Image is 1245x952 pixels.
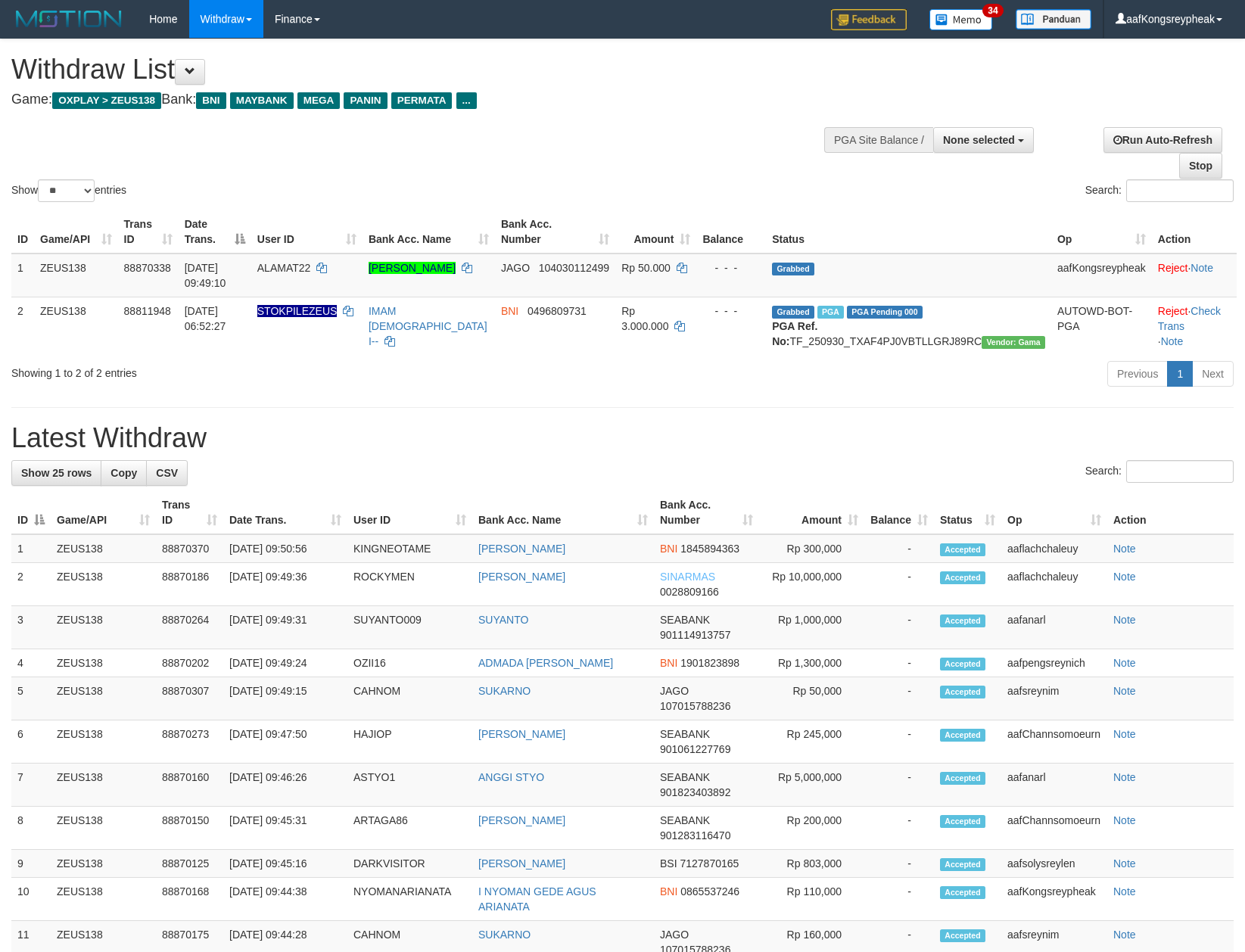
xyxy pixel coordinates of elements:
[660,743,730,755] span: Copy 901061227769 to clipboard
[51,720,156,764] td: ZEUS138
[1167,361,1193,387] a: 1
[11,359,507,381] div: Showing 1 to 2 of 2 entries
[1126,460,1234,483] input: Search:
[680,857,739,870] span: Copy 7127870165 to clipboard
[660,814,710,826] span: SEABANK
[759,764,864,807] td: Rp 5,000,000
[11,179,126,202] label: Show entries
[680,543,739,555] span: Copy 1845894363 to clipboard
[940,886,985,899] span: Accepted
[1051,210,1152,254] th: Op: activate to sort column ascending
[223,807,347,850] td: [DATE] 09:45:31
[660,786,730,798] span: Copy 901823403892 to clipboard
[864,563,934,606] td: -
[1001,534,1107,563] td: aaflachchaleuy
[1158,262,1188,274] a: Reject
[615,210,696,254] th: Amount: activate to sort column ascending
[660,700,730,712] span: Copy 107015788236 to clipboard
[223,606,347,649] td: [DATE] 09:49:31
[759,649,864,677] td: Rp 1,300,000
[185,262,226,289] span: [DATE] 09:49:10
[660,885,677,898] span: BNI
[864,878,934,921] td: -
[1001,677,1107,720] td: aafsreynim
[179,210,251,254] th: Date Trans.: activate to sort column descending
[11,807,51,850] td: 8
[1192,361,1234,387] a: Next
[51,606,156,649] td: ZEUS138
[156,606,223,649] td: 88870264
[940,772,985,785] span: Accepted
[124,305,171,317] span: 88811948
[1085,460,1234,483] label: Search:
[1001,878,1107,921] td: aafKongsreypheak
[156,764,223,807] td: 88870160
[38,179,95,202] select: Showentries
[1113,728,1136,740] a: Note
[1113,657,1136,669] a: Note
[702,260,760,275] div: - - -
[621,262,671,274] span: Rp 50.000
[478,657,613,669] a: ADMADA [PERSON_NAME]
[702,303,760,319] div: - - -
[660,543,677,555] span: BNI
[369,305,487,347] a: IMAM [DEMOGRAPHIC_DATA] I--
[1103,127,1222,153] a: Run Auto-Refresh
[660,657,677,669] span: BNI
[940,858,985,871] span: Accepted
[660,685,689,697] span: JAGO
[11,878,51,921] td: 10
[156,677,223,720] td: 88870307
[11,563,51,606] td: 2
[21,467,92,479] span: Show 25 rows
[1113,814,1136,826] a: Note
[297,92,341,109] span: MEGA
[759,606,864,649] td: Rp 1,000,000
[772,263,814,275] span: Grabbed
[759,850,864,878] td: Rp 803,000
[864,677,934,720] td: -
[1113,929,1136,941] a: Note
[110,467,137,479] span: Copy
[34,254,118,297] td: ZEUS138
[257,305,338,317] span: Nama rekening ada tanda titik/strip, harap diedit
[660,771,710,783] span: SEABANK
[11,297,34,355] td: 2
[347,850,472,878] td: DARKVISITOR
[223,649,347,677] td: [DATE] 09:49:24
[156,649,223,677] td: 88870202
[766,210,1051,254] th: Status
[1016,9,1091,30] img: panduan.png
[940,815,985,828] span: Accepted
[539,262,609,274] span: Copy 104030112499 to clipboard
[11,254,34,297] td: 1
[118,210,179,254] th: Trans ID: activate to sort column ascending
[817,306,844,319] span: Marked by aafsreyleap
[51,878,156,921] td: ZEUS138
[940,929,985,942] span: Accepted
[1001,563,1107,606] td: aaflachchaleuy
[11,460,101,486] a: Show 25 rows
[391,92,453,109] span: PERMATA
[759,720,864,764] td: Rp 245,000
[347,491,472,534] th: User ID: activate to sort column ascending
[156,534,223,563] td: 88870370
[654,491,759,534] th: Bank Acc. Number: activate to sort column ascending
[940,686,985,698] span: Accepted
[759,563,864,606] td: Rp 10,000,000
[864,764,934,807] td: -
[982,4,1003,17] span: 34
[51,491,156,534] th: Game/API: activate to sort column ascending
[472,491,654,534] th: Bank Acc. Name: activate to sort column ascending
[347,807,472,850] td: ARTAGA86
[1113,857,1136,870] a: Note
[759,807,864,850] td: Rp 200,000
[1001,764,1107,807] td: aafanarl
[11,54,815,85] h1: Withdraw List
[1113,885,1136,898] a: Note
[1113,543,1136,555] a: Note
[51,563,156,606] td: ZEUS138
[528,305,587,317] span: Copy 0496809731 to clipboard
[478,685,531,697] a: SUKARNO
[251,210,363,254] th: User ID: activate to sort column ascending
